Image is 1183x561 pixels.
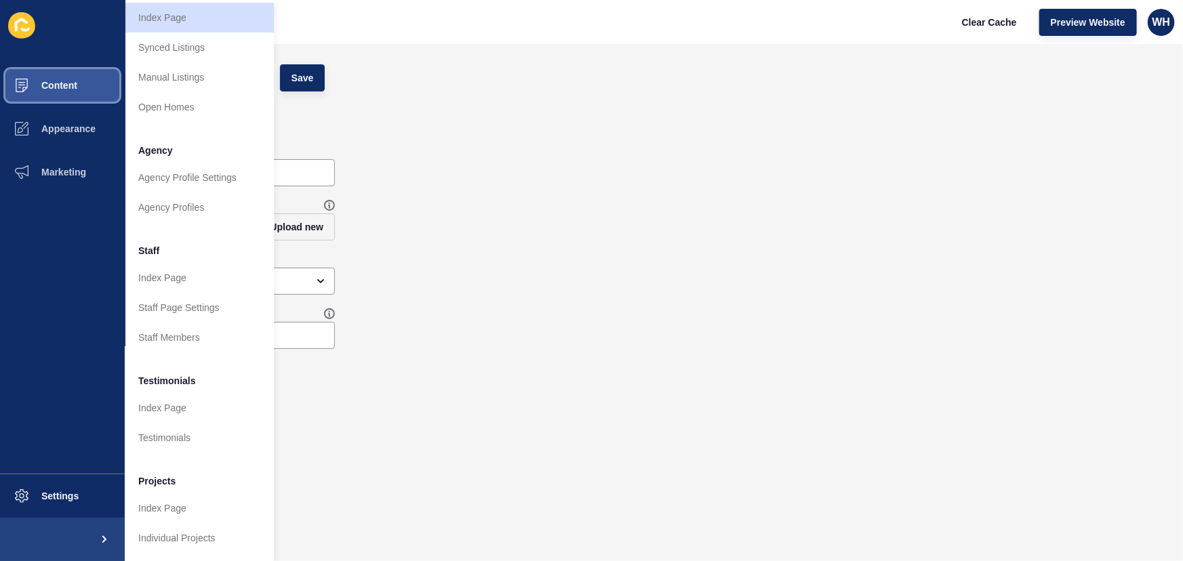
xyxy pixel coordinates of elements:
span: Preview Website [1051,16,1125,29]
button: Save [280,64,325,91]
a: Agency Profiles [125,192,274,222]
a: Index Page [125,493,274,523]
span: Projects [138,474,176,488]
span: Save [292,71,314,85]
span: Upload new [270,220,323,234]
a: Testimonials [125,423,274,453]
button: Clear Cache [950,9,1028,36]
span: Agency [138,144,173,157]
a: Open Homes [125,92,274,122]
button: Preview Website [1039,9,1137,36]
a: Synced Listings [125,33,274,62]
a: Manual Listings [125,62,274,92]
a: Index Page [125,3,274,33]
a: Staff Members [125,323,274,352]
a: Agency Profile Settings [125,163,274,192]
span: WH [1152,16,1171,29]
a: Individual Projects [125,523,274,553]
a: Index Page [125,393,274,423]
button: Upload new [258,213,335,241]
span: Clear Cache [962,16,1017,29]
span: Testimonials [138,374,196,388]
span: Staff [138,244,159,257]
a: Staff Page Settings [125,293,274,323]
a: Index Page [125,263,274,293]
